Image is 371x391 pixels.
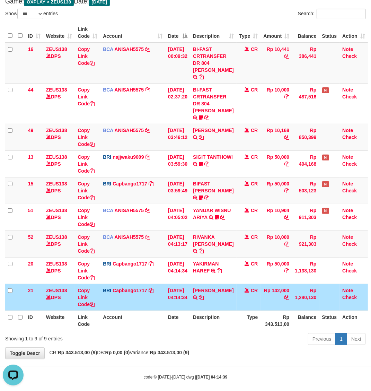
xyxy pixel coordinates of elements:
th: Date [165,311,190,330]
a: Capbango1717 [113,288,147,293]
a: Note [342,208,353,213]
a: Check [342,53,357,59]
a: Check [342,295,357,300]
a: ZEUS138 [46,154,67,160]
span: 21 [28,288,34,293]
a: ANISAH5575 [114,208,144,213]
a: Check [342,241,357,247]
a: Copy RIVANKA ABYAN YUSU to clipboard [199,248,204,254]
a: Note [342,261,353,267]
a: Check [342,134,357,140]
th: Type: activate to sort column ascending [237,23,261,43]
a: YAKIRMAN HAREF [193,261,219,273]
a: Copy BI-FAST CRTRANSFER DR 804 SUKARDI to clipboard [204,115,209,120]
strong: [DATE] 04:14:39 [196,375,227,380]
td: Rp 386,441 [292,43,319,84]
a: Copy Capbango1717 to clipboard [149,181,153,186]
span: CR [251,208,258,213]
td: Rp 50,000 [260,257,292,284]
div: Showing 1 to 9 of 9 entries [5,332,149,342]
td: [DATE] 03:59:49 [165,177,190,204]
a: Check [342,188,357,193]
span: CR [251,154,258,160]
small: code © [DATE]-[DATE] dwg | [144,375,228,380]
span: Has Note [322,181,329,187]
th: Website [43,311,75,330]
td: Rp 50,000 [260,150,292,177]
th: Account [100,311,165,330]
a: Copy INA PAUJANAH to clipboard [199,134,204,140]
td: DPS [43,150,75,177]
a: Copy Rp 10,168 to clipboard [284,134,289,140]
a: Next [347,333,366,345]
th: Account: activate to sort column ascending [100,23,165,43]
span: 20 [28,261,34,267]
span: Has Note [322,87,329,93]
th: Description [190,311,236,330]
a: Check [342,268,357,273]
a: Copy Capbango1717 to clipboard [149,288,153,293]
a: Copy Rp 10,000 to clipboard [284,241,289,247]
td: [DATE] 02:37:20 [165,83,190,124]
td: Rp 503,123 [292,177,319,204]
a: Copy Link Code [78,288,95,307]
th: Status [319,311,340,330]
a: Note [342,46,353,52]
span: CR: DB: Variance: [46,350,189,355]
a: ZEUS138 [46,46,67,52]
a: [PERSON_NAME] [193,288,233,293]
input: Search: [317,9,366,19]
td: [DATE] 04:13:17 [165,231,190,257]
td: [DATE] 03:59:30 [165,150,190,177]
a: Copy Rp 50,000 to clipboard [284,161,289,167]
a: Copy ANISAH5575 to clipboard [145,128,150,133]
a: Toggle Descr [5,347,45,359]
span: BRI [103,181,111,186]
td: Rp 10,000 [260,83,292,124]
strong: Rp 343.513,00 (9) [58,350,97,355]
a: Note [342,234,353,240]
a: Copy YAKIRMAN HAREF to clipboard [217,268,222,273]
th: ID: activate to sort column ascending [25,23,43,43]
a: ZEUS138 [46,288,67,293]
th: Link Code [75,311,100,330]
td: DPS [43,231,75,257]
td: [DATE] 00:09:32 [165,43,190,84]
span: 49 [28,128,34,133]
th: Action: activate to sort column ascending [339,23,368,43]
strong: Rp 0,00 (0) [105,350,130,355]
a: ZEUS138 [46,234,67,240]
a: Copy Rp 142,000 to clipboard [284,295,289,300]
span: BRI [103,288,111,293]
td: DPS [43,284,75,311]
th: Balance [292,311,319,330]
a: Copy Link Code [78,261,95,280]
a: Copy Link Code [78,181,95,200]
a: ZEUS138 [46,181,67,186]
a: Copy Link Code [78,128,95,147]
a: BIFAST [PERSON_NAME] [193,181,233,193]
td: BI-FAST CRTRANSFER DR 804 [PERSON_NAME] [190,83,236,124]
a: ANISAH5575 [114,128,144,133]
td: Rp 911,303 [292,204,319,231]
th: Description: activate to sort column ascending [190,23,236,43]
span: 16 [28,46,34,52]
a: Copy Link Code [78,154,95,174]
span: 13 [28,154,34,160]
td: DPS [43,124,75,150]
td: Rp 10,000 [260,231,292,257]
a: najjwaku9009 [113,154,144,160]
span: CR [251,87,258,93]
th: Type [237,311,261,330]
a: Note [342,288,353,293]
button: Open LiveChat chat widget [3,3,24,24]
th: Website: activate to sort column ascending [43,23,75,43]
a: RIVANKA [PERSON_NAME] [193,234,233,247]
a: Copy Rp 50,000 to clipboard [284,268,289,273]
a: Copy YANUAR WISNU ARIYA to clipboard [220,215,225,220]
td: Rp 10,904 [260,204,292,231]
th: ID [25,311,43,330]
a: Note [342,128,353,133]
td: DPS [43,177,75,204]
span: Has Note [322,155,329,160]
